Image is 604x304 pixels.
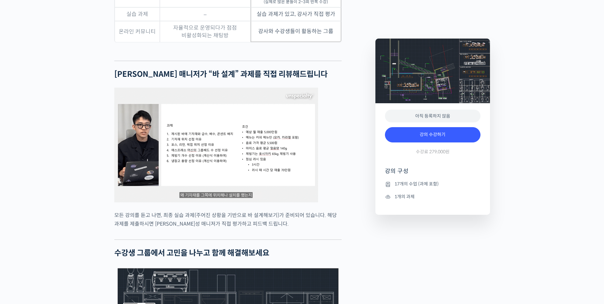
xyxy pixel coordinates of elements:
td: – [160,7,251,21]
td: 강사와 수강생들이 활동하는 그룹 [251,21,341,42]
a: 대화 [42,202,82,218]
div: 아직 등록하지 않음 [385,110,480,123]
td: 온라인 커뮤니티 [115,21,160,42]
li: 17개의 수업 (과제 포함) [385,180,480,188]
a: 설정 [82,202,122,218]
span: 대화 [58,212,66,217]
strong: [PERSON_NAME] 매니저가 “바 설계” 과제를 직접 리뷰해드립니다 [114,69,328,79]
td: 자율적으로 운영되다가 점점 비활성화되는 채팅방 [160,21,251,42]
span: 홈 [20,212,24,217]
li: 1개의 과제 [385,193,480,200]
p: 모든 강의를 듣고 나면, 최종 실습 과제(주어진 상황을 기반으로 바 설계해보기)가 준비되어 있습니다. 해당 과제를 제출하시면 [PERSON_NAME]성 매니저가 직접 평가하고... [114,211,342,228]
span: 수강료 279,000원 [416,149,450,155]
strong: 수강생 그룹에서 고민을 나누고 함께 해결해보세요 [114,248,269,258]
td: 실습 과제가 있고, 강사가 직접 평가 [251,7,341,21]
td: 실습 과제 [115,7,160,21]
a: 홈 [2,202,42,218]
span: 설정 [98,212,106,217]
a: 강의 수강하기 [385,127,480,142]
h4: 강의 구성 [385,167,480,180]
